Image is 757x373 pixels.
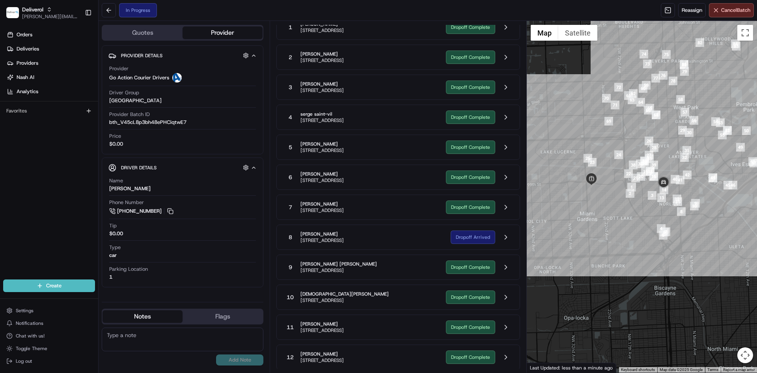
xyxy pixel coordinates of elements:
div: 73 [643,60,652,68]
div: 82 [695,38,704,47]
a: Report a map error [723,367,755,372]
a: Orders [3,28,98,41]
span: bth_V45cL8p3bh48ePHCiqtwE7 [109,119,186,126]
div: 50 [742,126,751,135]
button: Show satellite imagery [558,25,597,41]
span: Parking Location [109,266,148,273]
div: 1 [109,274,112,281]
span: 12 [287,353,294,361]
div: 71 [611,101,619,109]
div: 9 [691,199,700,208]
span: 11 [287,323,294,331]
div: 55 [718,131,727,139]
div: 74 [640,50,648,58]
div: 84 [731,39,740,48]
div: [PERSON_NAME] [109,185,151,192]
div: 68 [652,111,660,119]
span: Map data ©2025 Google [660,367,703,372]
button: Create [3,279,95,292]
div: 28 [650,143,658,152]
button: DeliverolDeliverol[PERSON_NAME][EMAIL_ADDRESS][PERSON_NAME][DOMAIN_NAME] [3,3,82,22]
a: Open this area in Google Maps (opens a new window) [529,362,555,373]
div: 61 [624,91,633,100]
div: 30 [685,128,694,137]
img: ActionCourier.png [172,73,182,82]
button: Toggle fullscreen view [737,25,753,41]
div: 65 [645,104,654,112]
div: 79 [680,67,689,76]
div: 77 [651,74,660,82]
button: Notifications [3,318,95,329]
button: Map camera controls [737,347,753,363]
div: 58 [676,95,685,104]
span: 8 [289,233,292,241]
button: Chat with us! [3,330,95,341]
div: 37 [636,159,645,168]
div: 36 [640,159,649,167]
div: 62 [629,89,638,98]
span: API Documentation [75,114,127,122]
span: Nash AI [17,74,34,81]
div: 5 [659,231,668,240]
div: 20 [637,172,645,181]
span: Name [109,177,123,184]
div: 39 [649,161,658,169]
div: 59 [642,81,651,90]
div: Last Updated: less than a minute ago [527,363,616,373]
div: 81 [680,60,688,69]
span: 6 [289,173,292,181]
div: 40 [671,175,679,184]
span: [PERSON_NAME] [300,81,344,87]
span: [PERSON_NAME] [300,141,344,147]
div: 31 [682,146,691,155]
button: Reassign [678,3,706,17]
span: [STREET_ADDRESS] [300,357,344,364]
span: Chat with us! [16,333,45,339]
a: [PHONE_NUMBER] [109,207,175,216]
span: Phone Number [109,199,144,206]
button: Keyboard shortcuts [621,367,655,373]
img: Nash [8,8,24,24]
span: Type [109,244,121,251]
div: 19 [641,167,650,176]
span: [STREET_ADDRESS] [300,27,344,34]
button: Toggle Theme [3,343,95,354]
span: [STREET_ADDRESS] [300,297,389,304]
div: 21 [631,174,640,182]
div: 33 [645,154,654,163]
div: 48 [748,157,757,166]
a: Nash AI [3,71,98,84]
div: $0.00 [109,230,123,237]
div: 23 [588,158,597,167]
span: 9 [289,263,292,271]
span: [PERSON_NAME] [300,351,344,357]
span: 7 [289,203,292,211]
div: 56 [690,116,698,125]
div: 12 [673,195,681,203]
span: Settings [16,307,34,314]
div: 52 [723,126,732,135]
span: Notifications [16,320,43,326]
img: Deliverol [6,7,19,18]
button: Start new chat [134,78,144,87]
span: Tip [109,222,117,229]
span: Log out [16,358,32,364]
div: 26 [645,137,653,145]
div: 32 [680,153,689,162]
div: 2 [626,189,634,198]
div: 38 [629,161,638,169]
span: 5 [289,143,292,151]
span: [PERSON_NAME] [300,231,344,237]
span: [PERSON_NAME] [PERSON_NAME] [300,261,377,267]
span: [STREET_ADDRESS] [300,267,377,274]
div: 78 [669,77,677,85]
div: 1 [627,183,636,191]
div: 75 [662,50,671,59]
img: 1736555255976-a54dd68f-1ca7-489b-9aae-adbdc363a1c4 [8,75,22,90]
span: [PHONE_NUMBER] [117,208,162,215]
div: 35 [640,157,649,165]
div: 11 [673,197,682,206]
span: [STREET_ADDRESS] [300,57,344,64]
div: 72 [614,83,623,92]
div: 51 [723,126,732,135]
